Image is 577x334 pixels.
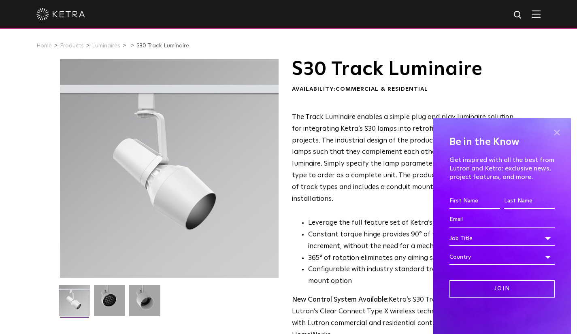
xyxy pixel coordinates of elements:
li: Constant torque hinge provides 90° of tilt aiming at any increment, without the need for a mechan... [308,229,515,253]
input: First Name [449,194,500,209]
li: Configurable with industry standard track systems and conduit mount option [308,264,515,287]
input: Email [449,212,555,228]
img: 3b1b0dc7630e9da69e6b [94,285,125,322]
div: Job Title [449,231,555,246]
span: Commercial & Residential [336,86,428,92]
img: S30-Track-Luminaire-2021-Web-Square [59,285,90,322]
h4: Be in the Know [449,134,555,150]
a: S30 Track Luminaire [136,43,189,49]
div: Country [449,249,555,265]
img: search icon [513,10,523,20]
a: Luminaires [92,43,120,49]
li: 365° of rotation eliminates any aiming shadows [308,253,515,264]
img: 9e3d97bd0cf938513d6e [129,285,160,322]
a: Products [60,43,84,49]
img: ketra-logo-2019-white [36,8,85,20]
input: Join [449,280,555,298]
div: Availability: [292,85,515,94]
p: Get inspired with all the best from Lutron and Ketra: exclusive news, project features, and more. [449,156,555,181]
li: Leverage the full feature set of Ketra’s S30 LED Lamp [308,217,515,229]
a: Home [36,43,52,49]
strong: New Control System Available: [292,296,389,303]
input: Last Name [504,194,555,209]
span: The Track Luminaire enables a simple plug and play luminaire solution for integrating Ketra’s S30... [292,114,515,202]
h1: S30 Track Luminaire [292,59,515,79]
img: Hamburger%20Nav.svg [532,10,541,18]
